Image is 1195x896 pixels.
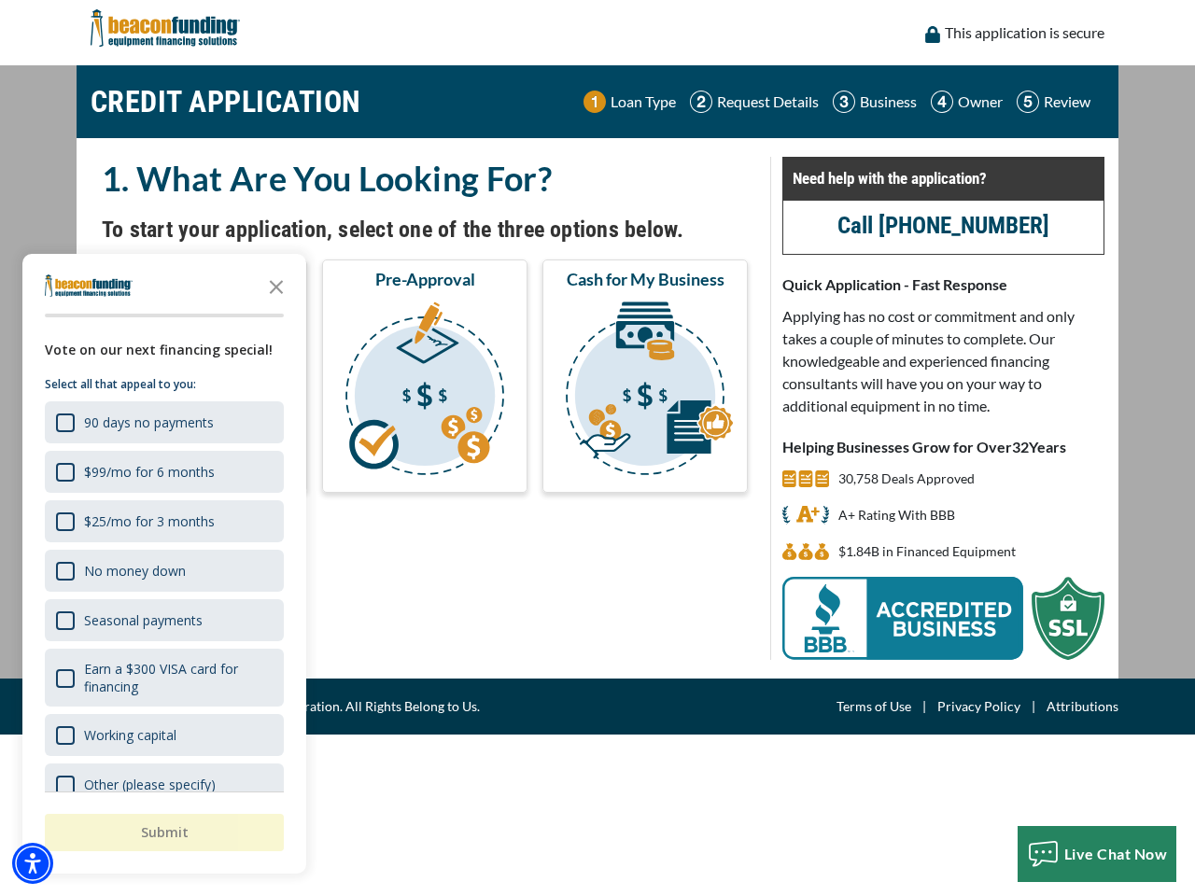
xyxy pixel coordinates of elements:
[838,468,975,490] p: 30,758 Deals Approved
[958,91,1003,113] p: Owner
[45,500,284,542] div: $25/mo for 3 months
[45,274,133,297] img: Company logo
[546,298,744,484] img: Cash for My Business
[836,695,911,718] a: Terms of Use
[690,91,712,113] img: Step 2
[84,562,186,580] div: No money down
[45,763,284,805] div: Other (please specify)
[542,259,748,493] button: Cash for My Business
[793,167,1094,189] p: Need help with the application?
[838,540,1016,563] p: $1,841,696,963 in Financed Equipment
[102,214,748,245] h4: To start your application, select one of the three options below.
[1018,826,1177,882] button: Live Chat Now
[84,611,203,629] div: Seasonal payments
[860,91,917,113] p: Business
[45,401,284,443] div: 90 days no payments
[12,843,53,884] div: Accessibility Menu
[45,814,284,851] button: Submit
[45,649,284,707] div: Earn a $300 VISA card for financing
[45,714,284,756] div: Working capital
[1012,438,1029,455] span: 32
[1044,91,1090,113] p: Review
[583,91,606,113] img: Step 1
[84,776,216,793] div: Other (please specify)
[1017,91,1039,113] img: Step 5
[84,660,273,695] div: Earn a $300 VISA card for financing
[322,259,527,493] button: Pre-Approval
[1020,695,1047,718] span: |
[838,504,955,526] p: A+ Rating With BBB
[833,91,855,113] img: Step 3
[45,451,284,493] div: $99/mo for 6 months
[911,695,937,718] span: |
[782,305,1104,417] p: Applying has no cost or commitment and only takes a couple of minutes to complete. Our knowledgea...
[717,91,819,113] p: Request Details
[45,375,284,394] p: Select all that appeal to you:
[611,91,676,113] p: Loan Type
[937,695,1020,718] a: Privacy Policy
[84,413,214,431] div: 90 days no payments
[945,21,1104,44] p: This application is secure
[931,91,953,113] img: Step 4
[782,273,1104,296] p: Quick Application - Fast Response
[84,726,176,744] div: Working capital
[91,75,361,129] h1: CREDIT APPLICATION
[84,463,215,481] div: $99/mo for 6 months
[45,550,284,592] div: No money down
[45,599,284,641] div: Seasonal payments
[1064,845,1168,862] span: Live Chat Now
[84,512,215,530] div: $25/mo for 3 months
[326,298,524,484] img: Pre-Approval
[837,212,1049,239] a: call (847) 897-2499
[782,436,1104,458] p: Helping Businesses Grow for Over Years
[375,268,475,290] span: Pre-Approval
[1047,695,1118,718] a: Attributions
[102,157,748,200] h2: 1. What Are You Looking For?
[925,26,940,43] img: lock icon to convery security
[782,577,1104,660] img: BBB Acredited Business and SSL Protection
[258,267,295,304] button: Close the survey
[567,268,724,290] span: Cash for My Business
[45,340,284,360] div: Vote on our next financing special!
[22,254,306,874] div: Survey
